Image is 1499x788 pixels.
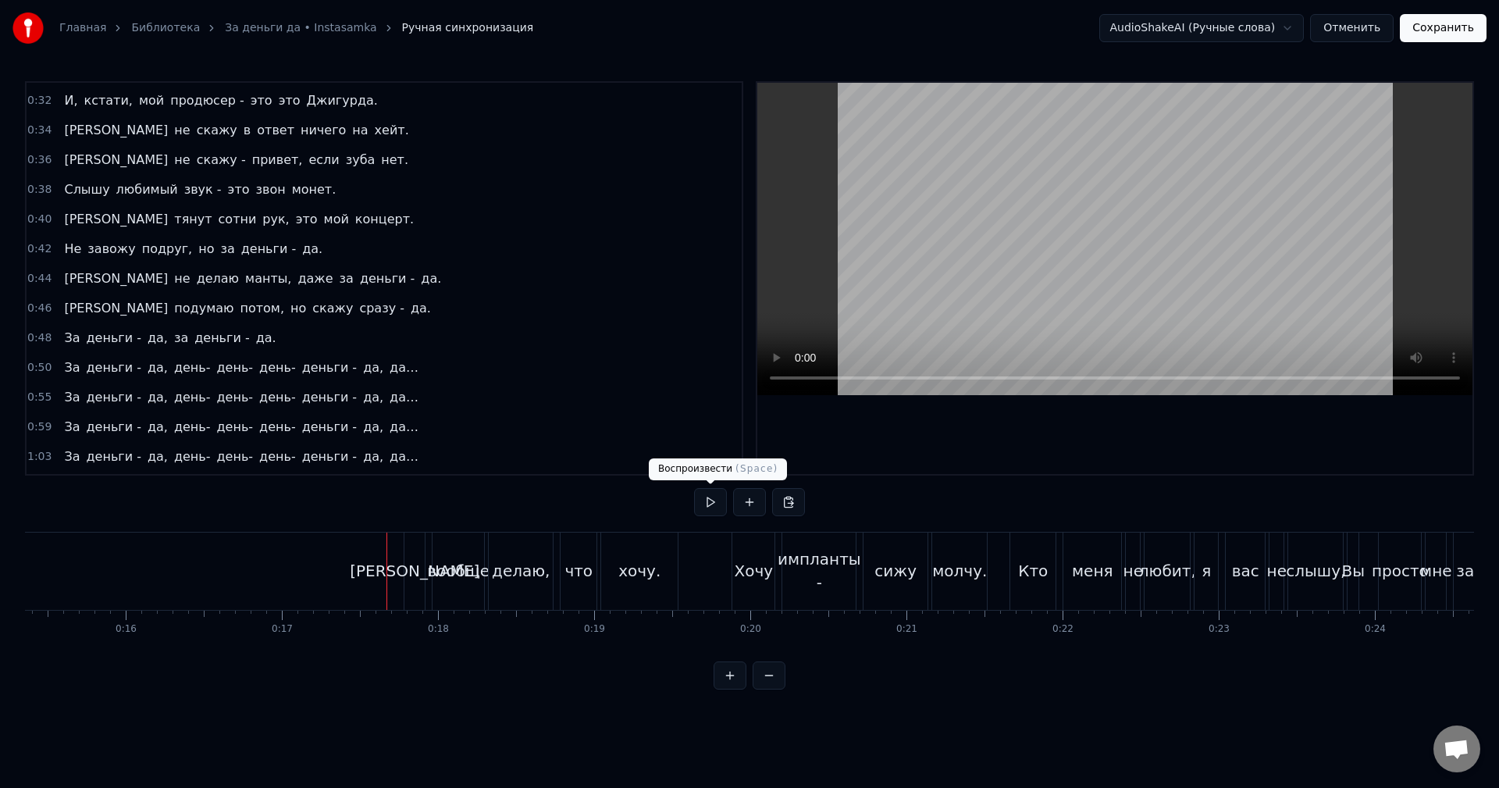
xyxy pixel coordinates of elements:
span: манты, [244,269,293,287]
span: да… [388,418,420,436]
span: мой [137,91,166,109]
div: вас [1232,559,1259,583]
span: монет. [290,180,338,198]
div: Вы [1342,559,1365,583]
span: за [173,329,190,347]
span: за [219,240,236,258]
span: За [62,418,81,436]
span: потом, [238,299,286,317]
span: За [62,388,81,406]
span: 0:40 [27,212,52,227]
span: но [289,299,308,317]
span: сразу - [358,299,406,317]
span: ничего [299,121,347,139]
span: деньги - [85,388,143,406]
span: 0:44 [27,271,52,287]
span: 0:55 [27,390,52,405]
span: 0:32 [27,93,52,109]
span: день- [173,418,212,436]
span: За [62,447,81,465]
span: день- [258,418,297,436]
span: скажу [311,299,354,317]
span: рук, [261,210,290,228]
span: ответ [255,121,296,139]
span: деньги - [301,358,358,376]
span: делаю [195,269,240,287]
span: 0:34 [27,123,52,138]
span: концерт. [354,210,415,228]
span: на [351,121,369,139]
span: тянут [173,210,213,228]
div: сижу [874,559,917,583]
span: день- [258,447,297,465]
div: что [564,559,593,583]
span: да… [388,388,420,406]
span: это [294,210,319,228]
span: да, [146,358,169,376]
span: да… [388,447,420,465]
span: Слышу [62,180,111,198]
div: 0:17 [272,623,293,636]
span: деньги - [301,447,358,465]
div: вообще [427,559,490,583]
span: звук - [183,180,223,198]
div: 0:23 [1209,623,1230,636]
span: 0:48 [27,330,52,346]
span: [PERSON_NAME] [62,269,169,287]
div: импланты - [778,547,861,594]
span: ( Space ) [735,463,778,474]
span: да. [409,299,433,317]
span: день- [215,447,255,465]
span: да… [388,358,420,376]
span: да, [146,329,169,347]
div: любит, [1139,559,1196,583]
span: 0:46 [27,301,52,316]
span: деньги - [301,388,358,406]
span: звон [254,180,287,198]
span: [PERSON_NAME] [62,121,169,139]
div: не [1123,559,1143,583]
span: да, [361,418,385,436]
div: Кто [1018,559,1048,583]
span: деньги - [85,418,143,436]
div: не [1267,559,1287,583]
span: 0:42 [27,241,52,257]
span: если [307,151,340,169]
span: За [62,358,81,376]
span: деньги - [358,269,416,287]
div: [PERSON_NAME] [350,559,479,583]
span: да, [146,418,169,436]
span: за [338,269,355,287]
div: 0:18 [428,623,449,636]
img: youka [12,12,44,44]
a: Открытый чат [1433,726,1480,772]
div: 0:22 [1052,623,1074,636]
span: да. [419,269,443,287]
span: день- [215,358,255,376]
a: Библиотека [131,20,200,36]
div: 0:20 [740,623,761,636]
span: день- [215,418,255,436]
span: не [173,121,191,139]
span: день- [173,358,212,376]
span: да, [146,447,169,465]
span: да, [361,358,385,376]
span: день- [173,388,212,406]
span: да, [146,388,169,406]
span: деньги - [193,329,251,347]
span: но [197,240,215,258]
div: просто [1372,559,1429,583]
span: 0:50 [27,360,52,376]
span: 0:38 [27,182,52,198]
a: Главная [59,20,106,36]
div: 0:24 [1365,623,1386,636]
button: Сохранить [1400,14,1487,42]
span: скажу - [195,151,247,169]
span: За [62,329,81,347]
span: деньги - [85,447,143,465]
div: слышу, [1286,559,1345,583]
span: это [249,91,274,109]
span: да, [361,447,385,465]
div: меня [1072,559,1113,583]
nav: breadcrumb [59,20,533,36]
